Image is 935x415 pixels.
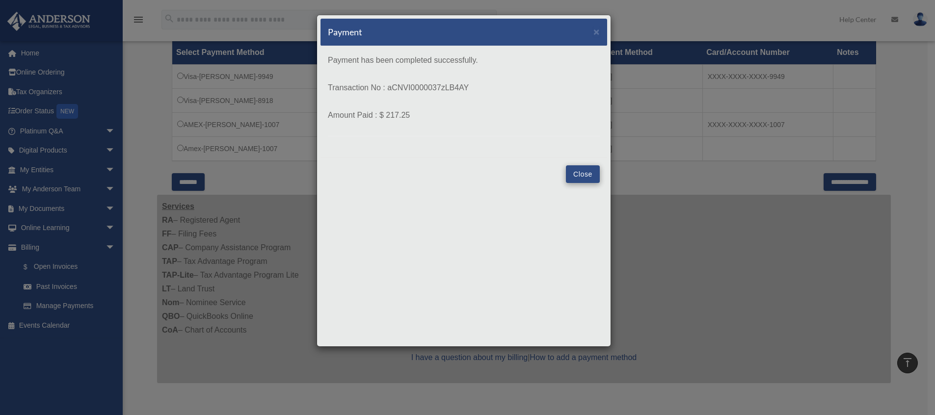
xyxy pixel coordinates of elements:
button: Close [593,26,600,37]
p: Amount Paid : $ 217.25 [328,108,600,122]
h5: Payment [328,26,362,38]
button: Close [566,165,600,183]
p: Payment has been completed successfully. [328,53,600,67]
p: Transaction No : aCNVI0000037zLB4AY [328,81,600,95]
span: × [593,26,600,37]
